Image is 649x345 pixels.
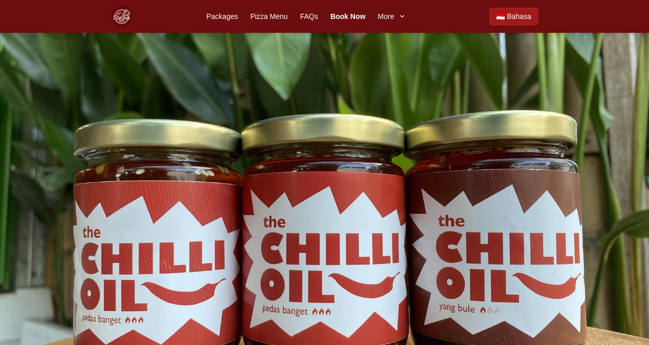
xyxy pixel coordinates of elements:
[378,11,394,22] span: More
[206,11,238,22] a: Packages
[330,11,365,22] a: Book Now
[378,11,406,22] button: More
[300,11,318,22] a: FAQs
[111,6,132,27] img: Bali Pizza Party Logo
[507,11,531,22] span: Bahasa
[250,11,288,22] a: Pizza Menu
[489,8,538,25] a: Beralih ke Bahasa Indonesia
